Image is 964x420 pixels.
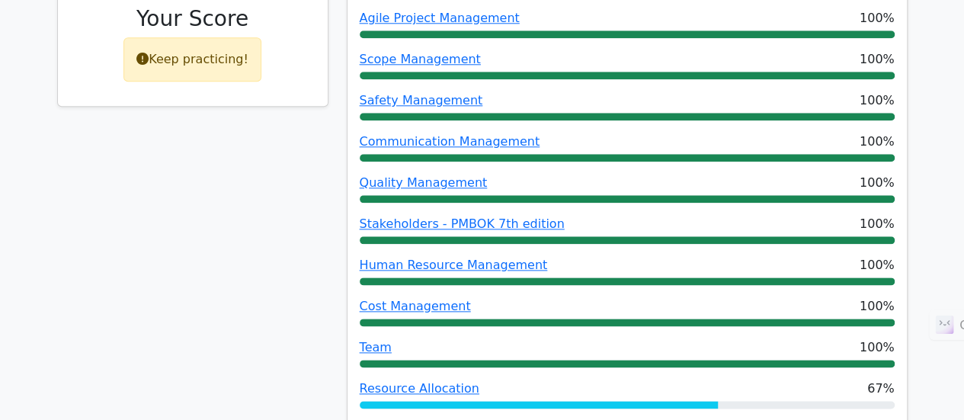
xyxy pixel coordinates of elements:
span: 100% [860,91,895,110]
span: 100% [860,50,895,69]
a: Quality Management [360,175,488,190]
a: Stakeholders - PMBOK 7th edition [360,216,565,231]
a: Cost Management [360,299,471,313]
div: Keep practicing! [123,37,261,82]
a: Human Resource Management [360,258,548,272]
span: 100% [860,215,895,233]
span: 100% [860,9,895,27]
span: 100% [860,256,895,274]
a: Scope Management [360,52,481,66]
a: Safety Management [360,93,483,107]
span: 100% [860,297,895,316]
span: 100% [860,133,895,151]
h3: Your Score [70,6,315,32]
span: 100% [860,174,895,192]
a: Team [360,340,392,354]
a: Agile Project Management [360,11,520,25]
span: 100% [860,338,895,357]
span: 67% [867,380,895,398]
a: Communication Management [360,134,540,149]
a: Resource Allocation [360,381,479,396]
